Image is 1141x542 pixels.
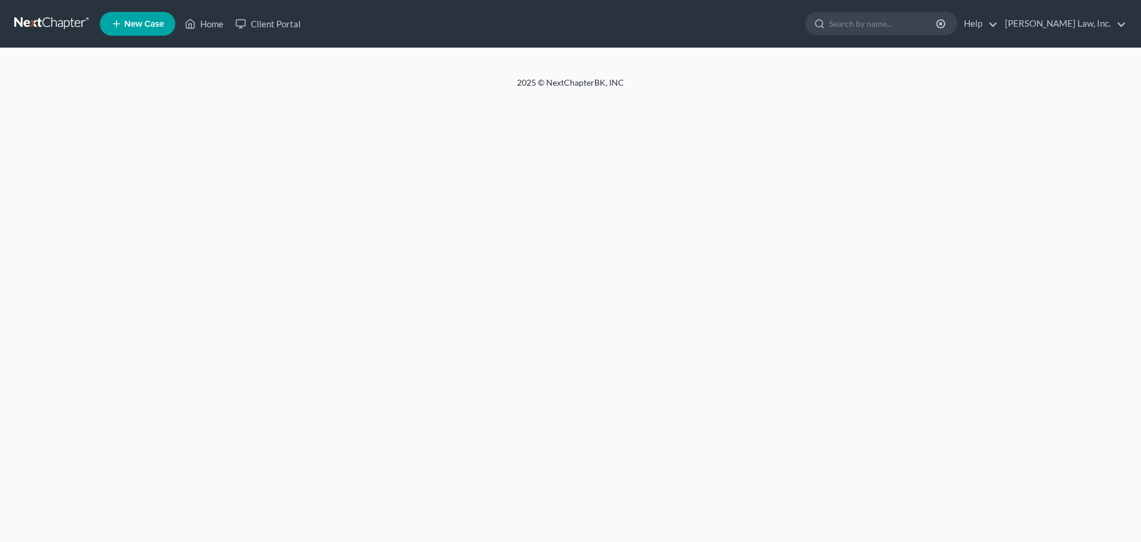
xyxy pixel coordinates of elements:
span: New Case [124,20,164,29]
a: Help [958,13,998,35]
a: [PERSON_NAME] Law, Inc. [999,13,1126,35]
div: 2025 © NextChapterBK, INC [232,77,909,98]
a: Client Portal [229,13,307,35]
a: Home [179,13,229,35]
input: Search by name... [829,12,938,35]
